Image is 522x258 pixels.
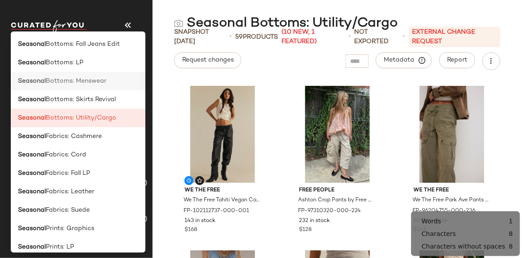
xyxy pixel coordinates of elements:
[439,52,475,68] button: Report
[414,187,490,195] span: We The Free
[184,207,249,215] span: FP-102112737-000-001
[236,34,243,40] span: 59
[177,86,268,183] img: 102112737_001_a
[46,113,116,123] span: Bottoms: Utility/Cargo
[184,217,215,225] span: 143 in stock
[18,76,46,86] b: Seasonal
[18,113,46,123] b: Seasonal
[174,27,226,46] span: Snapshot [DATE]
[18,169,46,178] b: Seasonal
[18,132,46,141] b: Seasonal
[197,178,202,183] img: svg%3e
[46,76,106,86] span: Bottoms: Menswear
[174,14,398,32] div: Seasonal Bottoms: Utility/Cargo
[413,207,476,215] span: FP-96204755-000-236
[46,150,86,160] span: Fabrics: Cord
[292,86,383,183] img: 97310320_224_0
[414,217,448,225] span: 1078 in stock
[46,242,74,252] span: Prints: LP
[174,52,241,68] button: Request changes
[18,40,46,49] b: Seasonal
[46,132,102,141] span: Fabrics: Cashmere
[409,27,500,47] p: External Change Request
[384,56,425,64] span: Metadata
[299,187,376,195] span: Free People
[299,226,312,234] span: $128
[18,58,46,67] b: Seasonal
[18,242,46,252] b: Seasonal
[282,27,345,46] span: (10 New, 1 Featured)
[174,19,183,28] img: svg%3e
[184,226,197,234] span: $168
[298,196,375,205] span: Ashton Crop Pants by Free People in Tan, Size: L
[46,58,83,67] span: Bottoms: LP
[46,95,116,104] span: Bottoms: Skirts Revival
[18,205,46,215] b: Seasonal
[403,31,405,42] span: •
[298,207,361,215] span: FP-97310320-000-224
[447,57,468,64] span: Report
[18,224,46,233] b: Seasonal
[46,40,120,49] span: Bottoms: Fall Jeans Edit
[46,187,94,196] span: Fabrics: Leather
[354,27,399,46] span: Not Exported
[236,32,278,42] div: Products
[348,31,351,42] span: •
[414,226,427,234] span: $148
[18,150,46,160] b: Seasonal
[18,187,46,196] b: Seasonal
[299,217,330,225] span: 232 in stock
[46,205,90,215] span: Fabrics: Suede
[11,20,87,33] img: cfy_white_logo.C9jOOHJF.svg
[376,52,432,68] button: Metadata
[46,224,94,233] span: Prints: Graphics
[407,86,497,183] img: 96204755_236_c
[182,57,234,64] span: Request changes
[184,187,261,195] span: We The Free
[413,196,489,205] span: We The Free Park Ave Pants at Free People in [GEOGRAPHIC_DATA], Size: S
[184,196,260,205] span: We The Free Tahiti Vegan Cargo Pants at Free People in Black, Size: S
[230,31,232,42] span: •
[18,95,46,104] b: Seasonal
[46,169,90,178] span: Fabrics: Fall LP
